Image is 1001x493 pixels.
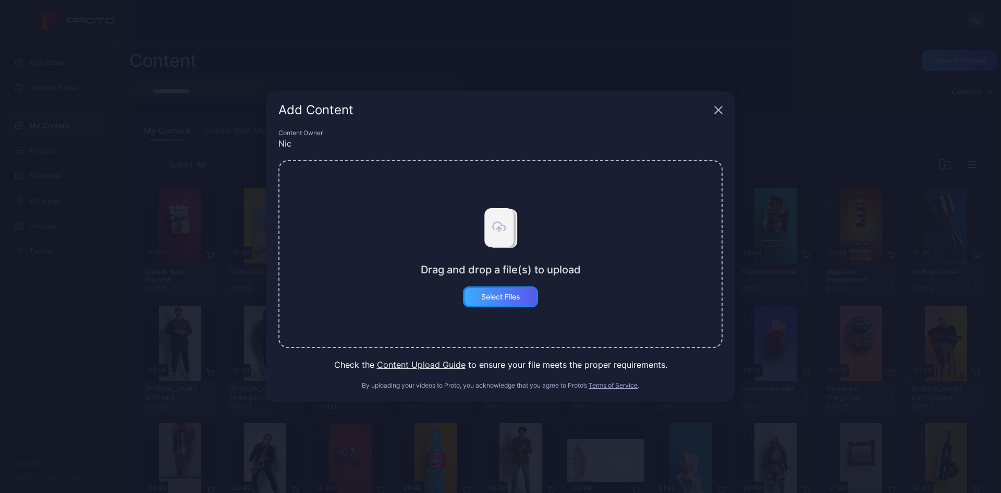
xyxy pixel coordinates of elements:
div: By uploading your videos to Proto, you acknowledge that you agree to Proto’s . [278,381,723,390]
button: Content Upload Guide [377,358,466,371]
div: Drag and drop a file(s) to upload [421,263,581,276]
div: Nic [278,137,723,150]
div: Content Owner [278,129,723,137]
div: Check the to ensure your file meets the proper requirements. [278,358,723,371]
button: Select Files [463,286,538,307]
div: Add Content [278,104,710,116]
button: Terms of Service [589,381,638,390]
